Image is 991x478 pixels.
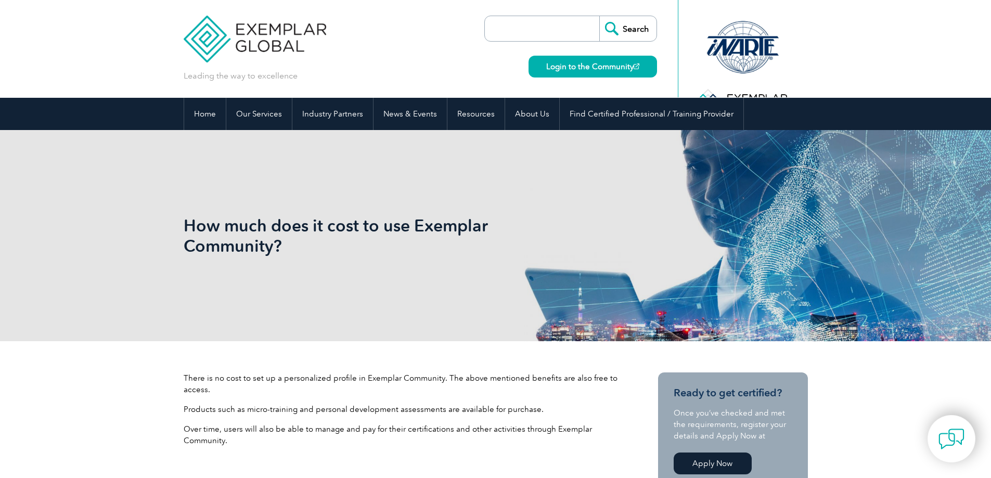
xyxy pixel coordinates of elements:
[599,16,657,41] input: Search
[674,453,752,474] a: Apply Now
[560,98,743,130] a: Find Certified Professional / Training Provider
[184,98,226,130] a: Home
[374,98,447,130] a: News & Events
[447,98,505,130] a: Resources
[634,63,639,69] img: open_square.png
[674,407,792,442] p: Once you’ve checked and met the requirements, register your details and Apply Now at
[938,426,964,452] img: contact-chat.png
[184,423,621,446] p: Over time, users will also be able to manage and pay for their certifications and other activitie...
[184,404,621,415] p: Products such as micro-training and personal development assessments are available for purchase.
[529,56,657,77] a: Login to the Community
[184,215,583,256] h1: How much does it cost to use Exemplar Community?
[505,98,559,130] a: About Us
[184,372,621,395] p: There is no cost to set up a personalized profile in Exemplar Community. The above mentioned bene...
[292,98,373,130] a: Industry Partners
[226,98,292,130] a: Our Services
[184,70,298,82] p: Leading the way to excellence
[674,386,792,399] h3: Ready to get certified?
